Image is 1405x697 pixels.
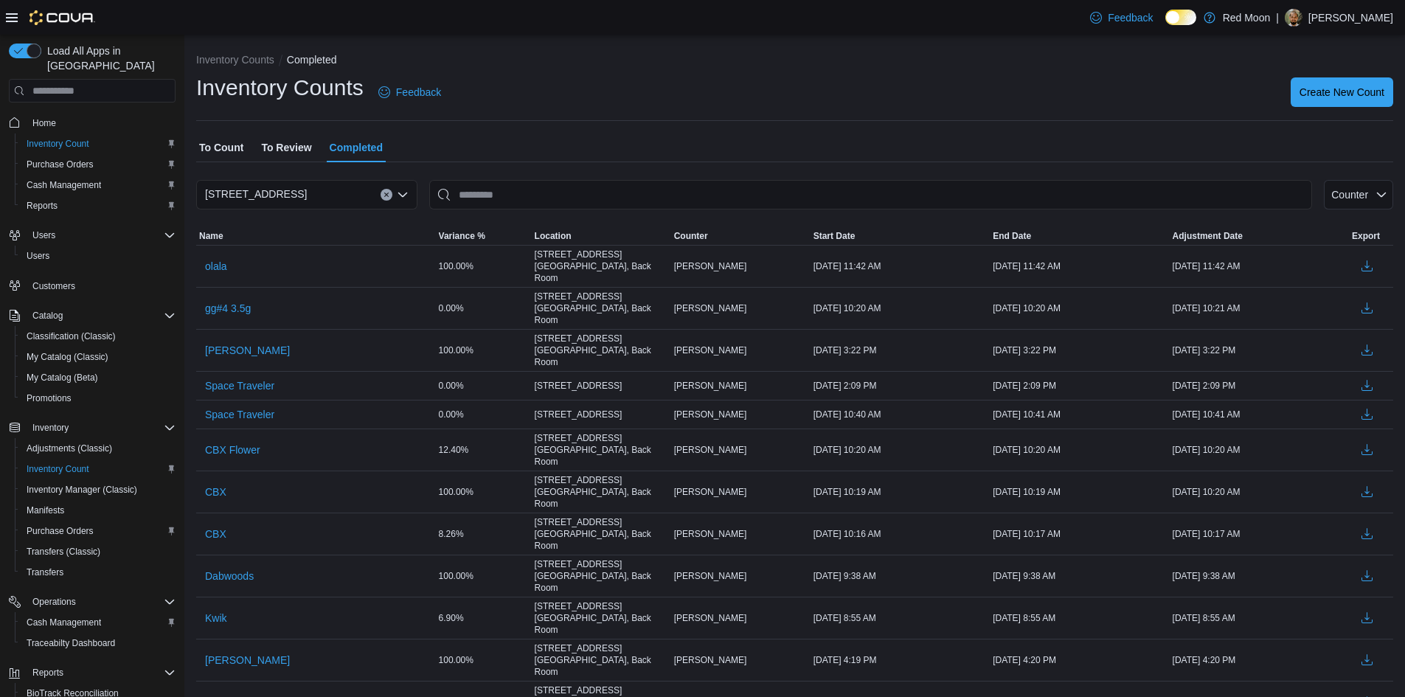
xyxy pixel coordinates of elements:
[990,651,1169,669] div: [DATE] 4:20 PM
[671,227,811,245] button: Counter
[205,301,251,316] span: gg#4 3.5g
[436,567,532,585] div: 100.00%
[990,227,1169,245] button: End Date
[1308,9,1393,27] p: [PERSON_NAME]
[993,230,1031,242] span: End Date
[811,377,990,395] div: [DATE] 2:09 PM
[199,297,257,319] button: gg#4 3.5g
[32,280,75,292] span: Customers
[205,259,227,274] span: olala
[15,133,181,154] button: Inventory Count
[811,299,990,317] div: [DATE] 10:20 AM
[811,441,990,459] div: [DATE] 10:20 AM
[196,52,1393,70] nav: An example of EuiBreadcrumbs
[811,341,990,359] div: [DATE] 3:22 PM
[674,230,708,242] span: Counter
[32,667,63,679] span: Reports
[15,612,181,633] button: Cash Management
[1170,567,1349,585] div: [DATE] 9:38 AM
[1285,9,1302,27] div: Gor Grigoryan
[27,179,101,191] span: Cash Management
[27,159,94,170] span: Purchase Orders
[990,406,1169,423] div: [DATE] 10:41 AM
[3,592,181,612] button: Operations
[990,341,1169,359] div: [DATE] 3:22 PM
[1324,180,1393,209] button: Counter
[3,662,181,683] button: Reports
[32,310,63,322] span: Catalog
[535,230,572,242] span: Location
[27,392,72,404] span: Promotions
[21,327,122,345] a: Classification (Classic)
[436,406,532,423] div: 0.00%
[199,481,232,503] button: CBX
[396,85,441,100] span: Feedback
[15,388,181,409] button: Promotions
[674,654,747,666] span: [PERSON_NAME]
[287,54,337,66] button: Completed
[1165,25,1166,26] span: Dark Mode
[436,299,532,317] div: 0.00%
[21,440,118,457] a: Adjustments (Classic)
[27,277,81,295] a: Customers
[15,195,181,216] button: Reports
[532,597,671,639] div: [STREET_ADDRESS][GEOGRAPHIC_DATA], Back Room
[21,348,176,366] span: My Catalog (Classic)
[1276,9,1279,27] p: |
[1300,85,1384,100] span: Create New Count
[674,380,747,392] span: [PERSON_NAME]
[436,377,532,395] div: 0.00%
[532,227,671,245] button: Location
[439,230,485,242] span: Variance %
[436,257,532,275] div: 100.00%
[532,639,671,681] div: [STREET_ADDRESS][GEOGRAPHIC_DATA], Back Room
[21,614,107,631] a: Cash Management
[436,609,532,627] div: 6.90%
[674,444,747,456] span: [PERSON_NAME]
[1170,341,1349,359] div: [DATE] 3:22 PM
[21,348,114,366] a: My Catalog (Classic)
[15,479,181,500] button: Inventory Manager (Classic)
[21,522,100,540] a: Purchase Orders
[27,546,100,558] span: Transfers (Classic)
[674,570,747,582] span: [PERSON_NAME]
[205,378,274,393] span: Space Traveler
[21,614,176,631] span: Cash Management
[1170,406,1349,423] div: [DATE] 10:41 AM
[41,44,176,73] span: Load All Apps in [GEOGRAPHIC_DATA]
[532,513,671,555] div: [STREET_ADDRESS][GEOGRAPHIC_DATA], Back Room
[436,525,532,543] div: 8.26%
[3,417,181,438] button: Inventory
[21,135,95,153] a: Inventory Count
[1170,609,1349,627] div: [DATE] 8:55 AM
[21,543,106,561] a: Transfers (Classic)
[27,443,112,454] span: Adjustments (Classic)
[813,230,856,242] span: Start Date
[811,227,990,245] button: Start Date
[199,607,233,629] button: Kwik
[21,389,176,407] span: Promotions
[15,175,181,195] button: Cash Management
[674,486,747,498] span: [PERSON_NAME]
[27,372,98,384] span: My Catalog (Beta)
[15,154,181,175] button: Purchase Orders
[21,327,176,345] span: Classification (Classic)
[1108,10,1153,25] span: Feedback
[1173,230,1243,242] span: Adjustment Date
[990,609,1169,627] div: [DATE] 8:55 AM
[21,369,176,386] span: My Catalog (Beta)
[1170,299,1349,317] div: [DATE] 10:21 AM
[21,543,176,561] span: Transfers (Classic)
[1223,9,1271,27] p: Red Moon
[811,406,990,423] div: [DATE] 10:40 AM
[330,133,383,162] span: Completed
[27,138,89,150] span: Inventory Count
[21,522,176,540] span: Purchase Orders
[21,247,55,265] a: Users
[436,651,532,669] div: 100.00%
[21,460,95,478] a: Inventory Count
[205,407,274,422] span: Space Traveler
[21,369,104,386] a: My Catalog (Beta)
[532,246,671,287] div: [STREET_ADDRESS][GEOGRAPHIC_DATA], Back Room
[27,525,94,537] span: Purchase Orders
